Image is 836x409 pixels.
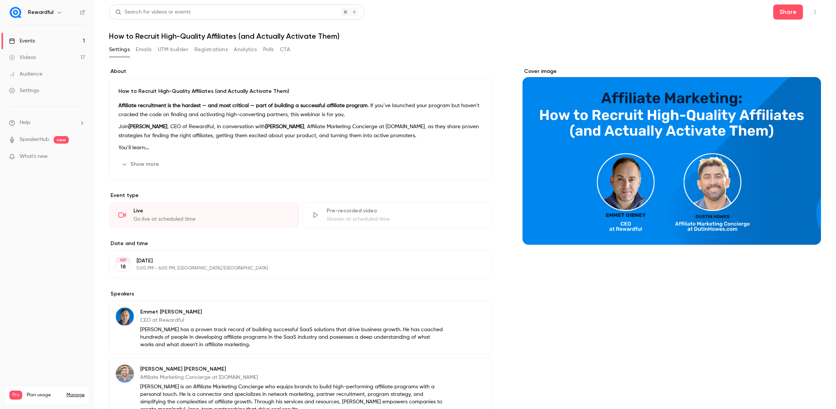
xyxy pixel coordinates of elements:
div: Events [9,37,35,45]
span: Plan usage [27,392,62,398]
button: Analytics [234,44,257,56]
span: What's new [20,153,48,161]
p: 18 [120,263,126,271]
h6: Rewardful [28,9,53,16]
p: How to Recruit High-Quality Affiliates (and Actually Activate Them) [118,88,483,95]
p: 5:00 PM - 6:00 PM, [GEOGRAPHIC_DATA]/[GEOGRAPHIC_DATA] [136,265,453,271]
div: Pre-recorded video [327,207,483,215]
p: CEO at Rewardful [140,317,444,324]
button: Settings [109,44,130,56]
button: Share [773,5,803,20]
p: Event type [109,192,492,199]
strong: Affiliate recruitment is the hardest — and most critical — part of building a successful affiliat... [118,103,368,108]
h1: How to Recruit High-Quality Affiliates (and Actually Activate Them) [109,32,821,41]
button: Polls [263,44,274,56]
div: Videos [9,54,36,61]
span: new [54,136,69,144]
span: Help [20,119,30,127]
div: Pre-recorded videoStream at scheduled time [302,202,492,228]
button: Registrations [194,44,228,56]
div: Stream at scheduled time [327,215,483,223]
img: Dustin Howes [116,365,134,383]
p: . If you’ve launched your program but haven’t cracked the code on finding and activating high-con... [118,101,483,119]
div: Settings [9,87,39,94]
p: [PERSON_NAME] has a proven track record of building successful SaaS solutions that drive business... [140,326,444,348]
span: Pro [9,391,22,400]
p: Affiliate Marketing Concierge at [DOMAIN_NAME] [140,374,444,381]
label: Cover image [522,68,821,75]
a: Manage [67,392,85,398]
button: CTA [280,44,290,56]
a: SpeakerHub [20,136,49,144]
p: [DATE] [136,257,453,265]
div: Live [133,207,290,215]
div: SEP [116,258,130,263]
iframe: Noticeable Trigger [76,153,85,160]
p: [PERSON_NAME] [PERSON_NAME] [140,365,444,373]
p: You’ll learn: [118,143,483,152]
div: Emmet GibneyEmmet [PERSON_NAME]CEO at Rewardful[PERSON_NAME] has a proven track record of buildin... [109,301,492,355]
p: Join , CEO of Rewardful, in conversation with , Affiliate Marketing Concierge at [DOMAIN_NAME], a... [118,122,483,140]
div: Go live at scheduled time [133,215,290,223]
img: Emmet Gibney [116,308,134,326]
label: Date and time [109,240,492,247]
li: help-dropdown-opener [9,119,85,127]
img: Rewardful [9,6,21,18]
div: Audience [9,70,42,78]
button: UTM builder [158,44,188,56]
label: Speakers [109,290,492,298]
p: Emmet [PERSON_NAME] [140,308,444,316]
strong: [PERSON_NAME] [129,124,167,129]
label: About [109,68,492,75]
strong: [PERSON_NAME] [265,124,304,129]
button: Show more [118,158,164,170]
button: Emails [136,44,151,56]
div: Search for videos or events [115,8,191,16]
div: LiveGo live at scheduled time [109,202,299,228]
section: Cover image [522,68,821,245]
